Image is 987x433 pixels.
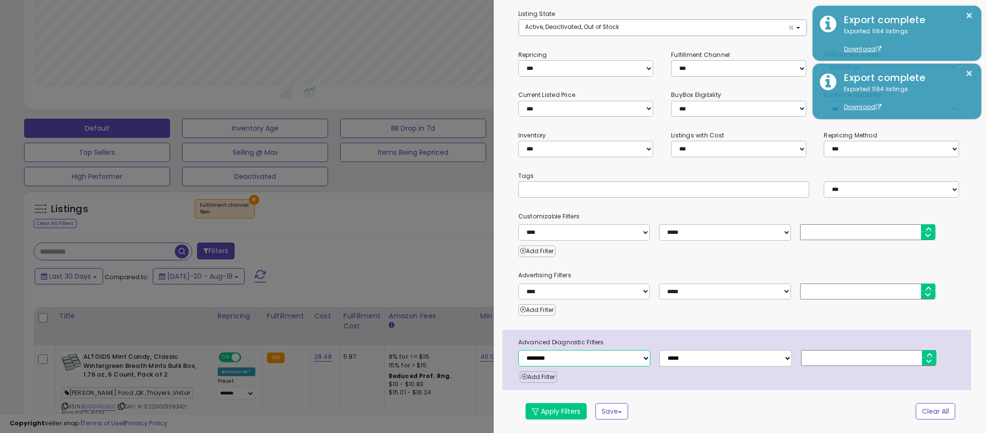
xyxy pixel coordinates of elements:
small: Tags [511,171,970,181]
button: Add Filter [518,245,555,257]
button: Add Filter [520,371,557,383]
span: × [788,23,794,33]
a: Download [844,103,882,111]
small: Listing State [518,10,555,18]
small: Repricing Method [824,131,877,139]
button: × [965,10,973,22]
div: Export complete [837,71,974,85]
span: All Listings [830,63,860,71]
div: Exported 1164 listings. [837,27,974,54]
button: Add Filter [518,304,555,316]
small: Current Listed Price [518,91,575,99]
a: Download [844,45,882,53]
button: Save [595,403,628,419]
span: Advanced Diagnostic Filters [511,337,971,348]
button: Active, Deactivated, Out of Stock × [519,20,806,36]
button: Clear All [916,403,955,419]
div: Export complete [837,13,974,27]
small: BuyBox Eligibility [671,91,721,99]
small: Inventory [518,131,546,139]
button: Apply Filters [526,403,587,419]
small: Customizable Filters [511,211,970,222]
small: Fulfillment Channel [671,51,730,59]
div: Exported 1164 listings. [837,85,974,112]
small: Listings with Cost [671,131,724,139]
small: Repricing [518,51,547,59]
small: Advertising Filters [511,270,970,281]
button: × [965,68,973,80]
span: Active, Deactivated, Out of Stock [525,23,619,31]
